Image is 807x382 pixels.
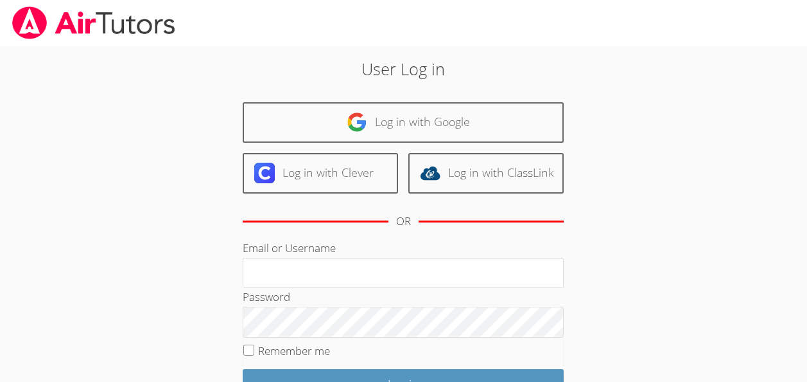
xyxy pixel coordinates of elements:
[258,343,330,358] label: Remember me
[243,241,336,255] label: Email or Username
[243,289,290,304] label: Password
[243,102,564,143] a: Log in with Google
[347,112,367,132] img: google-logo-50288ca7cdecda66e5e0955fdab243c47b7ad437acaf1139b6f446037453330a.svg
[420,163,440,183] img: classlink-logo-d6bb404cc1216ec64c9a2012d9dc4662098be43eaf13dc465df04b49fa7ab582.svg
[243,153,398,194] a: Log in with Clever
[11,6,177,39] img: airtutors_banner-c4298cdbf04f3fff15de1276eac7730deb9818008684d7c2e4769d2f7ddbe033.png
[254,163,275,183] img: clever-logo-6eab21bc6e7a338710f1a6ff85c0baf02591cd810cc4098c63d3a4b26e2feb20.svg
[186,57,621,81] h2: User Log in
[408,153,564,194] a: Log in with ClassLink
[396,212,411,231] div: OR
